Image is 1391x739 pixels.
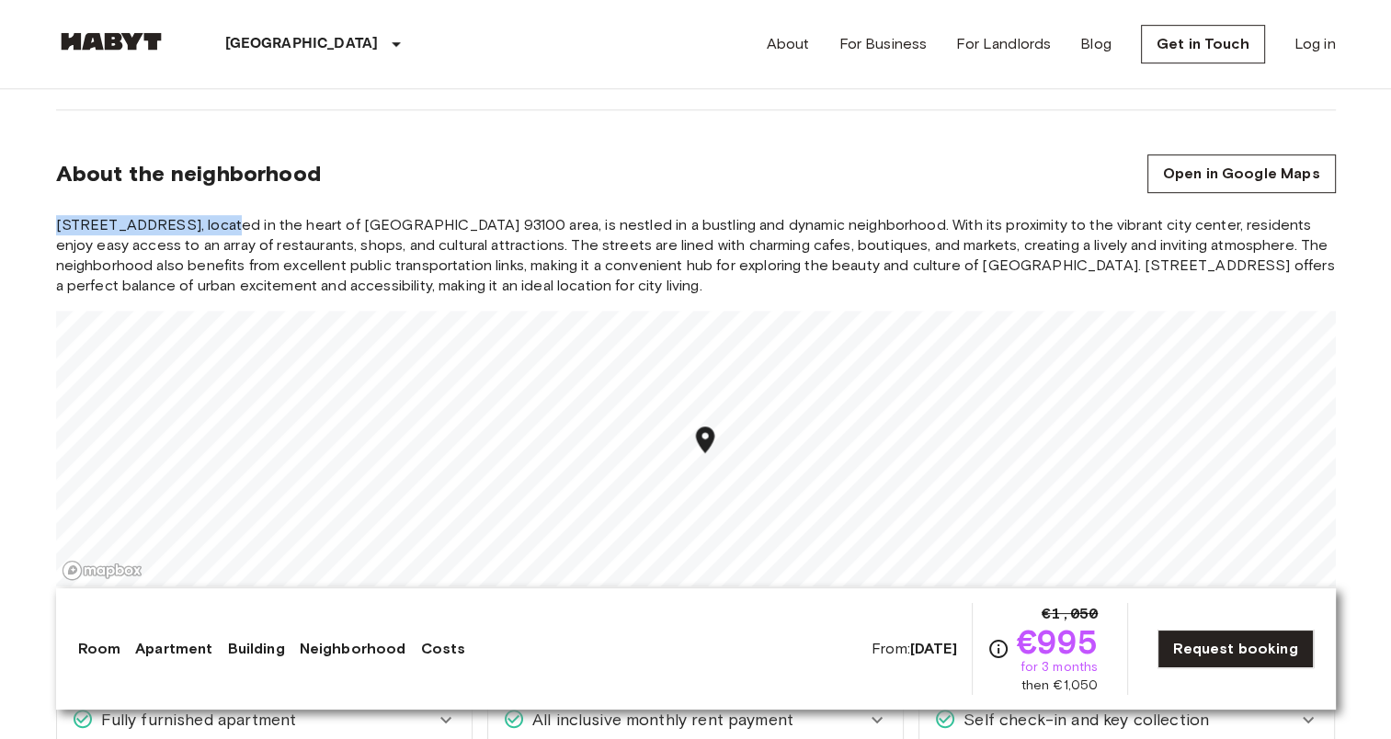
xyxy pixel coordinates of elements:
[689,424,721,461] div: Map marker
[78,638,121,660] a: Room
[1157,630,1313,668] a: Request booking
[1020,658,1098,676] span: for 3 months
[56,215,1336,296] span: [STREET_ADDRESS], located in the heart of [GEOGRAPHIC_DATA] 93100 area, is nestled in a bustling ...
[227,638,284,660] a: Building
[225,33,379,55] p: [GEOGRAPHIC_DATA]
[135,638,212,660] a: Apartment
[420,638,465,660] a: Costs
[1141,25,1265,63] a: Get in Touch
[1042,603,1098,625] span: €1,050
[1080,33,1112,55] a: Blog
[1147,154,1336,193] a: Open in Google Maps
[956,33,1051,55] a: For Landlords
[1017,625,1099,658] span: €995
[872,639,957,659] span: From:
[987,638,1009,660] svg: Check cost overview for full price breakdown. Please note that discounts apply to new joiners onl...
[956,708,1209,732] span: Self check-in and key collection
[300,638,406,660] a: Neighborhood
[767,33,810,55] a: About
[94,708,297,732] span: Fully furnished apartment
[838,33,927,55] a: For Business
[56,311,1336,586] canvas: Map
[1294,33,1336,55] a: Log in
[62,560,143,581] a: Mapbox logo
[525,708,793,732] span: All inclusive monthly rent payment
[910,640,957,657] b: [DATE]
[56,32,166,51] img: Habyt
[56,160,321,188] span: About the neighborhood
[1021,676,1099,695] span: then €1,050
